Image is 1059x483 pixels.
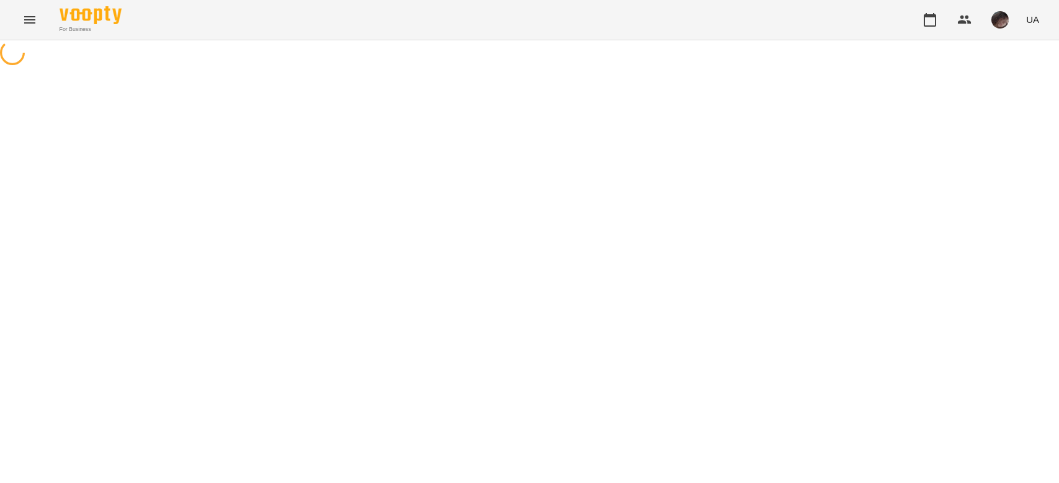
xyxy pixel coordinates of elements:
span: For Business [60,25,122,33]
img: Voopty Logo [60,6,122,24]
img: 297f12a5ee7ab206987b53a38ee76f7e.jpg [991,11,1009,29]
button: Menu [15,5,45,35]
button: UA [1021,8,1044,31]
span: UA [1026,13,1039,26]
